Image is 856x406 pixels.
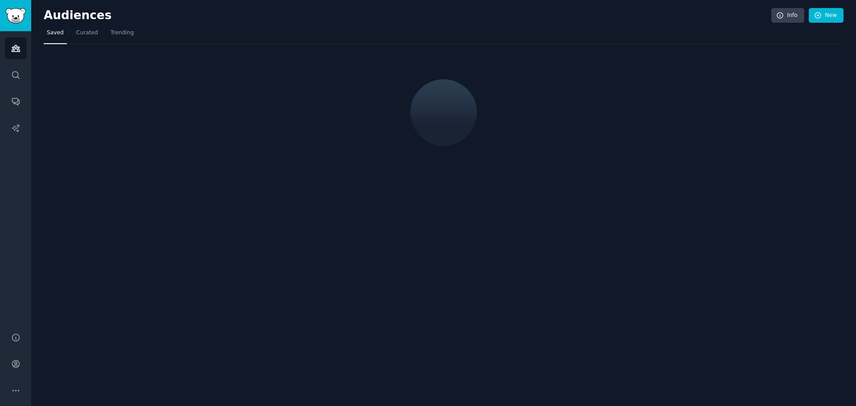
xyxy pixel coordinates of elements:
[5,8,26,24] img: GummySearch logo
[76,29,98,37] span: Curated
[107,26,137,44] a: Trending
[111,29,134,37] span: Trending
[44,8,771,23] h2: Audiences
[771,8,804,23] a: Info
[47,29,64,37] span: Saved
[44,26,67,44] a: Saved
[809,8,844,23] a: New
[73,26,101,44] a: Curated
